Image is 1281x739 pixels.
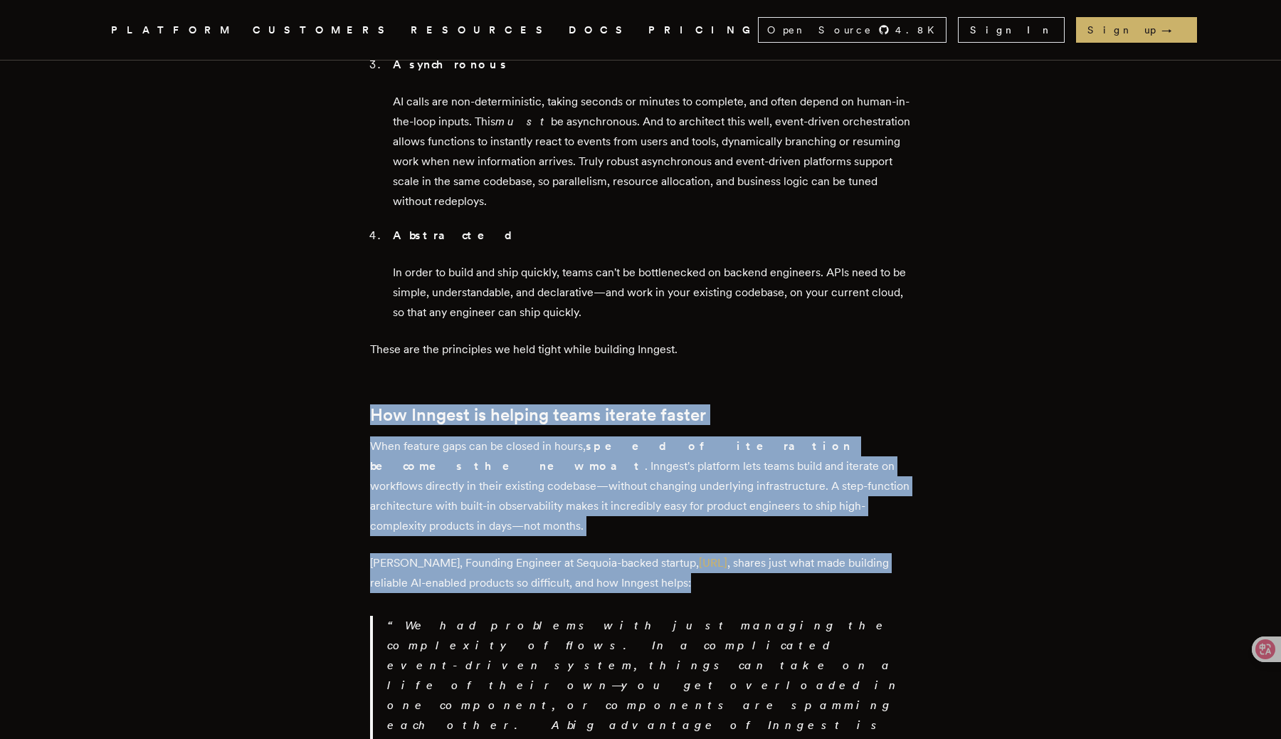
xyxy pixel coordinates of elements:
[253,21,394,39] a: CUSTOMERS
[1161,23,1186,37] span: →
[393,92,911,211] p: AI calls are non-deterministic, taking seconds or minutes to complete, and often depend on human-...
[411,21,552,39] button: RESOURCES
[393,263,911,323] p: In order to build and ship quickly, teams can't be bottlenecked on backend engineers. APIs need t...
[495,115,551,128] em: must
[648,21,758,39] a: PRICING
[370,439,851,473] strong: speed of iteration becomes the new moat
[111,21,236,39] button: PLATFORM
[895,23,943,37] span: 4.8 K
[370,553,911,593] p: [PERSON_NAME], Founding Engineer at Sequoia-backed startup, , shares just what made building reli...
[569,21,631,39] a: DOCS
[1076,17,1197,43] a: Sign up
[370,340,911,360] p: These are the principles we held tight while building Inngest.
[393,58,508,71] strong: Asynchronous
[699,556,727,570] a: [URL]
[393,229,524,242] strong: Abstracted
[370,405,911,425] h2: How Inngest is helping teams iterate faster
[767,23,873,37] span: Open Source
[958,17,1065,43] a: Sign In
[370,436,911,536] p: When feature gaps can be closed in hours, . Inngest's platform lets teams build and iterate on wo...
